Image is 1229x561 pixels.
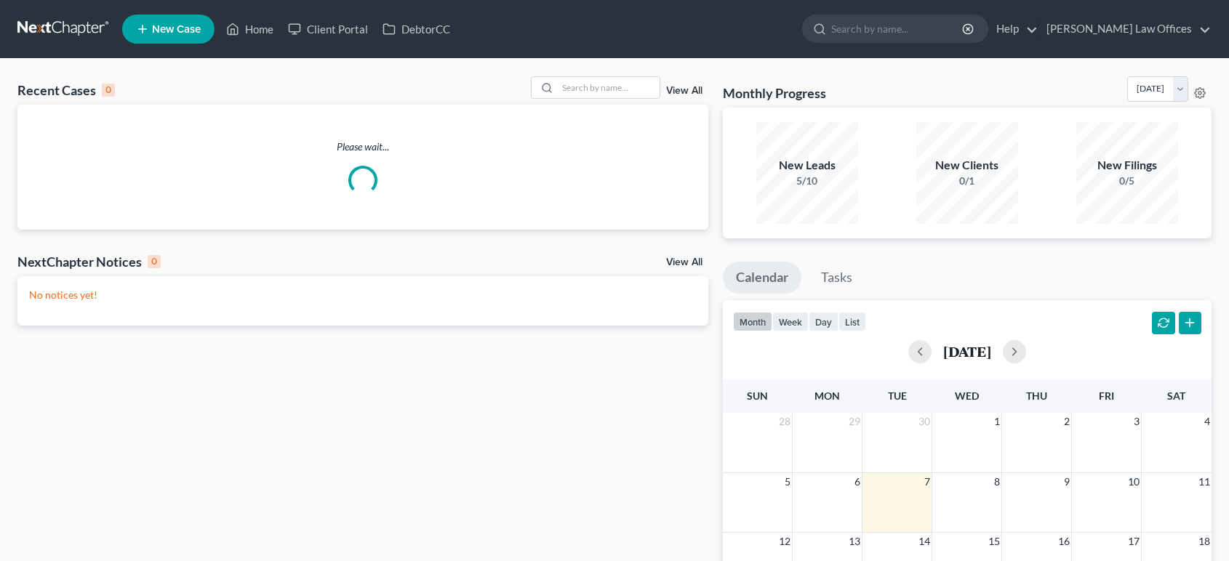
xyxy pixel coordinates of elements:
[1062,413,1071,430] span: 2
[1076,157,1178,174] div: New Filings
[102,84,115,97] div: 0
[923,473,932,491] span: 7
[29,288,697,302] p: No notices yet!
[1062,473,1071,491] span: 9
[666,86,702,96] a: View All
[1132,413,1141,430] span: 3
[17,253,161,270] div: NextChapter Notices
[375,16,457,42] a: DebtorCC
[148,255,161,268] div: 0
[1039,16,1211,42] a: [PERSON_NAME] Law Offices
[916,157,1018,174] div: New Clients
[1197,533,1212,550] span: 18
[808,262,865,294] a: Tasks
[989,16,1038,42] a: Help
[1126,533,1141,550] span: 17
[917,533,932,550] span: 14
[777,413,792,430] span: 28
[916,174,1018,188] div: 0/1
[756,174,858,188] div: 5/10
[783,473,792,491] span: 5
[281,16,375,42] a: Client Portal
[666,257,702,267] a: View All
[558,77,660,98] input: Search by name...
[847,413,862,430] span: 29
[955,390,979,402] span: Wed
[853,473,862,491] span: 6
[1203,413,1212,430] span: 4
[831,15,964,42] input: Search by name...
[1167,390,1185,402] span: Sat
[888,390,907,402] span: Tue
[723,262,801,294] a: Calendar
[772,312,809,331] button: week
[993,473,1001,491] span: 8
[1126,473,1141,491] span: 10
[1057,533,1071,550] span: 16
[809,312,838,331] button: day
[1076,174,1178,188] div: 0/5
[987,533,1001,550] span: 15
[838,312,866,331] button: list
[756,157,858,174] div: New Leads
[219,16,281,42] a: Home
[1099,390,1114,402] span: Fri
[777,533,792,550] span: 12
[747,390,768,402] span: Sun
[152,24,201,35] span: New Case
[17,140,708,154] p: Please wait...
[993,413,1001,430] span: 1
[847,533,862,550] span: 13
[723,84,826,102] h3: Monthly Progress
[814,390,840,402] span: Mon
[1197,473,1212,491] span: 11
[733,312,772,331] button: month
[1026,390,1047,402] span: Thu
[917,413,932,430] span: 30
[17,81,115,99] div: Recent Cases
[943,344,991,359] h2: [DATE]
